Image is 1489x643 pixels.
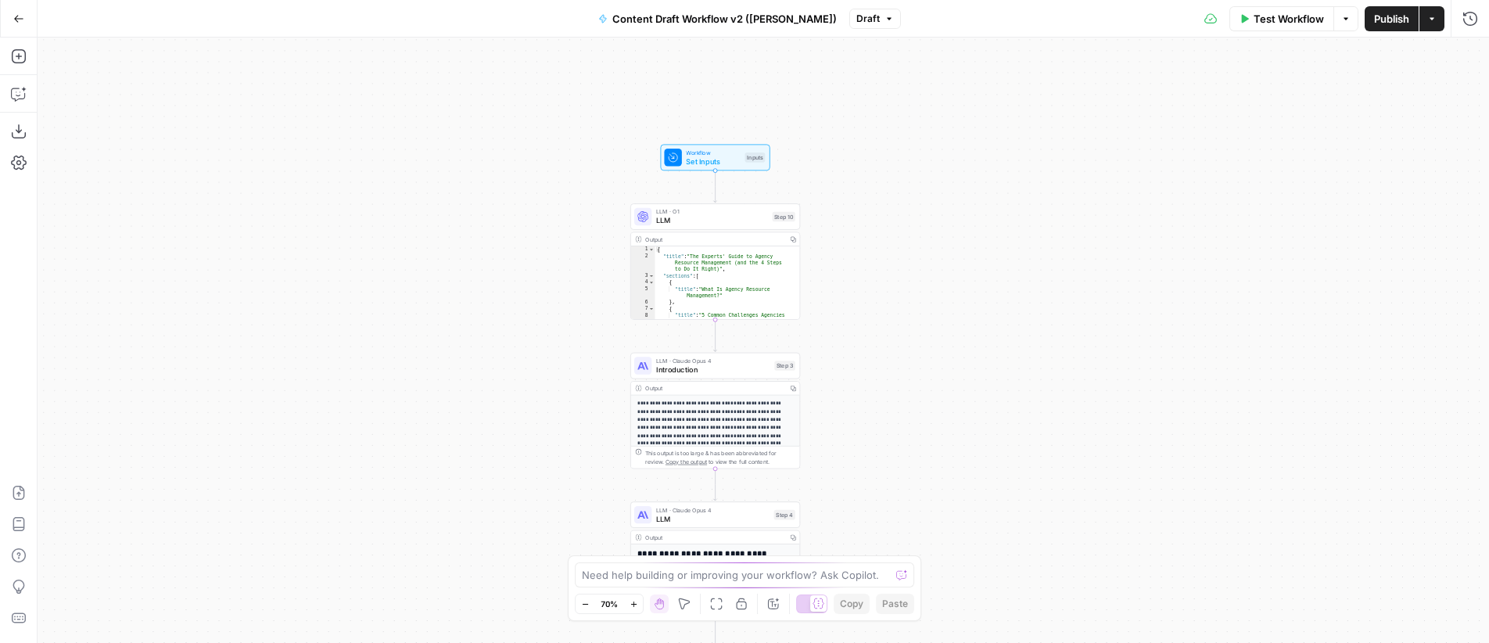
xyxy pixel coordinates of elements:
div: 6 [631,299,655,305]
button: Publish [1365,6,1419,31]
span: Copy [840,597,863,611]
span: Content Draft Workflow v2 ([PERSON_NAME]) [612,11,837,27]
span: Draft [856,12,880,26]
span: Test Workflow [1254,11,1324,27]
button: Test Workflow [1229,6,1333,31]
span: Toggle code folding, rows 4 through 6 [648,279,655,286]
span: Paste [882,597,908,611]
span: LLM [656,513,770,524]
span: 70% [601,598,618,610]
g: Edge from step_10 to step_3 [714,320,717,352]
div: WorkflowSet InputsInputs [630,145,800,171]
div: Step 10 [772,212,795,222]
span: Toggle code folding, rows 1 through 26 [648,246,655,253]
div: Output [645,235,784,243]
div: 8 [631,312,655,325]
span: LLM · Claude Opus 4 [656,505,770,514]
button: Paste [876,594,914,614]
span: Publish [1374,11,1409,27]
div: Step 3 [774,361,795,371]
span: LLM · O1 [656,207,768,216]
div: Inputs [744,153,765,163]
div: Step 4 [774,510,795,520]
div: 4 [631,279,655,286]
div: 3 [631,272,655,278]
span: Toggle code folding, rows 3 through 25 [648,272,655,278]
span: Workflow [686,148,740,156]
div: This output is too large & has been abbreviated for review. to view the full content. [645,448,795,465]
span: Introduction [656,364,770,375]
div: Output [645,533,784,541]
div: 5 [631,286,655,299]
div: 2 [631,253,655,272]
div: Output [645,384,784,393]
span: LLM · Claude Opus 4 [656,357,770,365]
div: 7 [631,305,655,311]
span: LLM [656,215,768,226]
button: Draft [849,9,901,29]
g: Edge from step_3 to step_4 [714,469,717,501]
span: Toggle code folding, rows 7 through 9 [648,305,655,311]
span: Set Inputs [686,156,740,167]
span: Copy the output [666,458,707,465]
g: Edge from start to step_10 [714,171,717,203]
div: 1 [631,246,655,253]
button: Copy [834,594,870,614]
div: LLM · O1LLMStep 10Output{ "title":"The Experts' Guide to Agency Resource Management (and the 4 St... [630,203,800,320]
button: Content Draft Workflow v2 ([PERSON_NAME]) [589,6,846,31]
